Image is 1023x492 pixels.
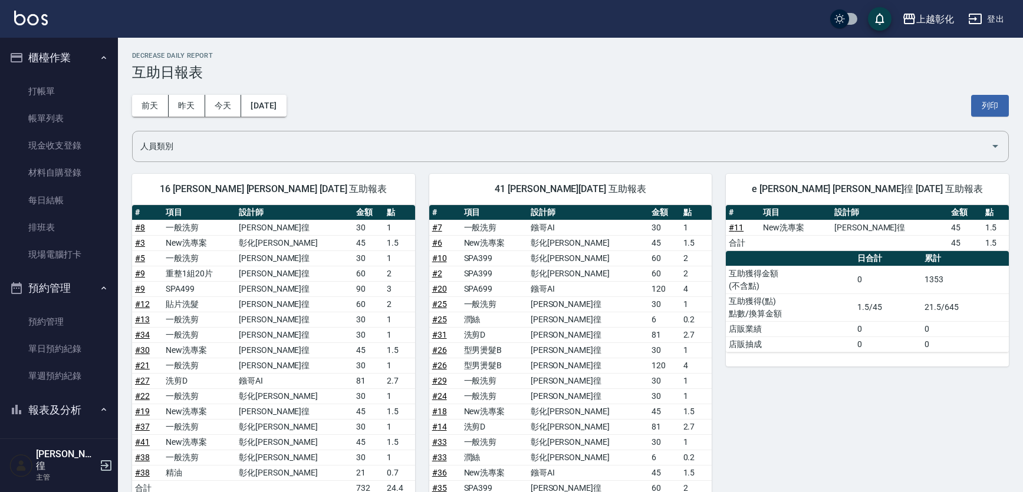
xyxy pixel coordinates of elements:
[353,312,384,327] td: 30
[163,327,236,342] td: 一般洗剪
[461,388,528,404] td: 一般洗剪
[680,419,712,434] td: 2.7
[680,450,712,465] td: 0.2
[432,468,447,477] a: #36
[948,205,982,220] th: 金額
[384,205,415,220] th: 點
[528,235,649,250] td: 彰化[PERSON_NAME]
[680,342,712,358] td: 1
[135,391,150,401] a: #22
[384,312,415,327] td: 1
[649,404,680,419] td: 45
[236,450,353,465] td: 彰化[PERSON_NAME]
[353,281,384,296] td: 90
[163,296,236,312] td: 貼片洗髮
[163,266,236,281] td: 重整1組20片
[649,373,680,388] td: 30
[831,220,948,235] td: [PERSON_NAME]徨
[135,315,150,324] a: #13
[236,465,353,480] td: 彰化[PERSON_NAME]
[461,358,528,373] td: 型男燙髮B
[432,453,447,462] a: #33
[163,235,236,250] td: New洗專案
[432,269,442,278] a: #2
[922,321,1009,336] td: 0
[680,358,712,373] td: 4
[5,132,113,159] a: 現金收支登錄
[5,105,113,132] a: 帳單列表
[528,388,649,404] td: [PERSON_NAME]徨
[680,388,712,404] td: 1
[169,95,205,117] button: 昨天
[384,450,415,465] td: 1
[353,419,384,434] td: 30
[948,235,982,250] td: 45
[963,8,1009,30] button: 登出
[461,450,528,465] td: 潤絲
[14,11,48,25] img: Logo
[432,223,442,232] a: #7
[353,388,384,404] td: 30
[163,388,236,404] td: 一般洗剪
[986,137,1005,156] button: Open
[384,235,415,250] td: 1.5
[680,266,712,281] td: 2
[680,281,712,296] td: 4
[236,342,353,358] td: [PERSON_NAME]徨
[831,205,948,220] th: 設計師
[135,238,145,247] a: #3
[443,183,698,195] span: 41 [PERSON_NAME][DATE] 互助報表
[5,187,113,214] a: 每日結帳
[922,293,1009,321] td: 21.5/645
[432,361,447,370] a: #26
[384,327,415,342] td: 1
[353,342,384,358] td: 45
[649,296,680,312] td: 30
[353,450,384,465] td: 30
[528,296,649,312] td: [PERSON_NAME]徨
[236,296,353,312] td: [PERSON_NAME]徨
[5,362,113,389] a: 單週預約紀錄
[163,419,236,434] td: 一般洗剪
[9,454,33,477] img: Person
[680,327,712,342] td: 2.7
[135,345,150,355] a: #30
[135,407,150,416] a: #19
[135,330,150,339] a: #34
[649,434,680,450] td: 30
[461,266,528,281] td: SPA399
[432,315,447,324] a: #25
[461,281,528,296] td: SPA699
[432,330,447,339] a: #31
[384,266,415,281] td: 2
[461,296,528,312] td: 一般洗剪
[982,235,1009,250] td: 1.5
[528,312,649,327] td: [PERSON_NAME]徨
[5,78,113,105] a: 打帳單
[649,419,680,434] td: 81
[5,395,113,425] button: 報表及分析
[649,388,680,404] td: 30
[163,220,236,235] td: 一般洗剪
[649,250,680,266] td: 60
[461,373,528,388] td: 一般洗剪
[922,251,1009,266] th: 累計
[36,448,96,472] h5: [PERSON_NAME]徨
[649,312,680,327] td: 6
[432,422,447,431] a: #14
[854,251,922,266] th: 日合計
[922,266,1009,293] td: 1353
[353,358,384,373] td: 30
[680,404,712,419] td: 1.5
[528,342,649,358] td: [PERSON_NAME]徨
[760,220,831,235] td: New洗專案
[384,404,415,419] td: 1.5
[680,205,712,220] th: 點
[163,312,236,327] td: 一般洗剪
[353,220,384,235] td: 30
[5,241,113,268] a: 現場電腦打卡
[461,205,528,220] th: 項目
[137,136,986,157] input: 人員名稱
[236,250,353,266] td: [PERSON_NAME]徨
[528,281,649,296] td: 鏹哥AI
